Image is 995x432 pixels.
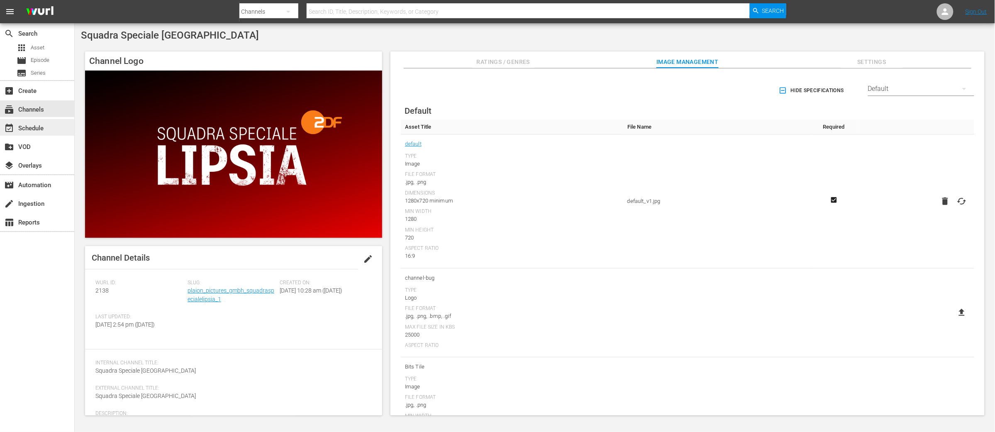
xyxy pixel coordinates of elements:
span: Default [405,106,432,116]
span: Slug: [188,280,276,286]
span: Series [17,68,27,78]
span: Bits Tile [405,361,619,372]
a: default [405,139,422,149]
span: Create [4,86,14,96]
span: Description: [95,410,368,417]
div: Default [868,77,974,100]
div: Min Width [405,208,619,215]
button: edit [358,249,378,269]
span: Reports [4,217,14,227]
div: Image [405,383,619,391]
button: Hide Specifications [777,79,847,102]
span: Search [4,29,14,39]
span: [DATE] 2:54 pm ([DATE]) [95,321,155,328]
span: External Channel Title: [95,385,368,392]
td: default_v1.jpg [623,134,810,268]
span: Hide Specifications [780,86,844,95]
span: Episode [31,56,49,64]
div: Min Height [405,227,619,234]
div: Type [405,287,619,294]
div: 25000 [405,331,619,339]
span: Schedule [4,123,14,133]
span: 2138 [95,287,109,294]
div: 16:9 [405,252,619,260]
span: Channels [4,105,14,115]
div: Aspect Ratio [405,342,619,349]
span: Asset [31,44,44,52]
span: channel-bug [405,273,619,283]
span: Settings [841,57,903,67]
div: .jpg, .png [405,178,619,186]
span: Squadra Speciale [GEOGRAPHIC_DATA] [95,393,196,399]
div: File Format [405,305,619,312]
span: Channel Details [92,253,150,263]
th: File Name [623,120,810,134]
span: Wurl ID: [95,280,183,286]
div: Min Width [405,413,619,420]
div: .jpg, .png [405,401,619,409]
span: Search [762,3,784,18]
div: 1280 [405,215,619,223]
span: Created On: [280,280,368,286]
a: Sign Out [966,8,987,15]
span: menu [5,7,15,17]
span: Episode [17,56,27,66]
div: Image [405,160,619,168]
span: Overlays [4,161,14,171]
span: edit [363,254,373,264]
div: Aspect Ratio [405,245,619,252]
span: Image Management [656,57,719,67]
div: File Format [405,394,619,401]
svg: Required [829,196,839,204]
span: Squadra Speciale [GEOGRAPHIC_DATA] [95,367,196,374]
div: Logo [405,294,619,302]
a: plaion_pictures_gmbh_squadraspecialelipsia_1 [188,287,274,303]
div: 720 [405,234,619,242]
h4: Channel Logo [85,51,382,71]
span: Automation [4,180,14,190]
div: .jpg, .png, .bmp, .gif [405,312,619,320]
div: Type [405,376,619,383]
span: Series [31,69,46,77]
span: Asset [17,43,27,53]
div: File Format [405,171,619,178]
span: Ingestion [4,199,14,209]
th: Asset Title [401,120,623,134]
span: Internal Channel Title: [95,360,368,366]
span: Squadra Speciale [GEOGRAPHIC_DATA] [81,29,259,41]
button: Search [750,3,786,18]
div: Type [405,153,619,160]
span: VOD [4,142,14,152]
div: 1280x720 minimum [405,197,619,205]
span: Ratings / Genres [472,57,534,67]
th: Required [810,120,857,134]
div: Dimensions [405,190,619,197]
span: Last Updated: [95,314,183,320]
img: ans4CAIJ8jUAAAAAAAAAAAAAAAAAAAAAAAAgQb4GAAAAAAAAAAAAAAAAAAAAAAAAJMjXAAAAAAAAAAAAAAAAAAAAAAAAgAT5G... [20,2,60,22]
div: Max File Size In Kbs [405,324,619,331]
span: [DATE] 10:28 am ([DATE]) [280,287,342,294]
img: Squadra Speciale Lipsia [85,71,382,238]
